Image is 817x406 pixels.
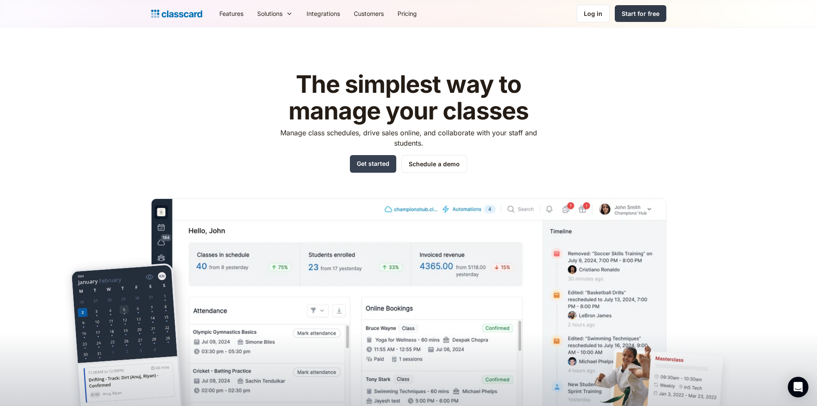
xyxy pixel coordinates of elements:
[622,9,659,18] div: Start for free
[151,8,202,20] a: home
[577,5,610,22] a: Log in
[615,5,666,22] a: Start for free
[584,9,602,18] div: Log in
[272,128,545,148] p: Manage class schedules, drive sales online, and collaborate with your staff and students.
[213,4,250,23] a: Features
[257,9,282,18] div: Solutions
[300,4,347,23] a: Integrations
[350,155,396,173] a: Get started
[391,4,424,23] a: Pricing
[272,71,545,124] h1: The simplest way to manage your classes
[401,155,467,173] a: Schedule a demo
[788,377,808,397] div: Open Intercom Messenger
[250,4,300,23] div: Solutions
[347,4,391,23] a: Customers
